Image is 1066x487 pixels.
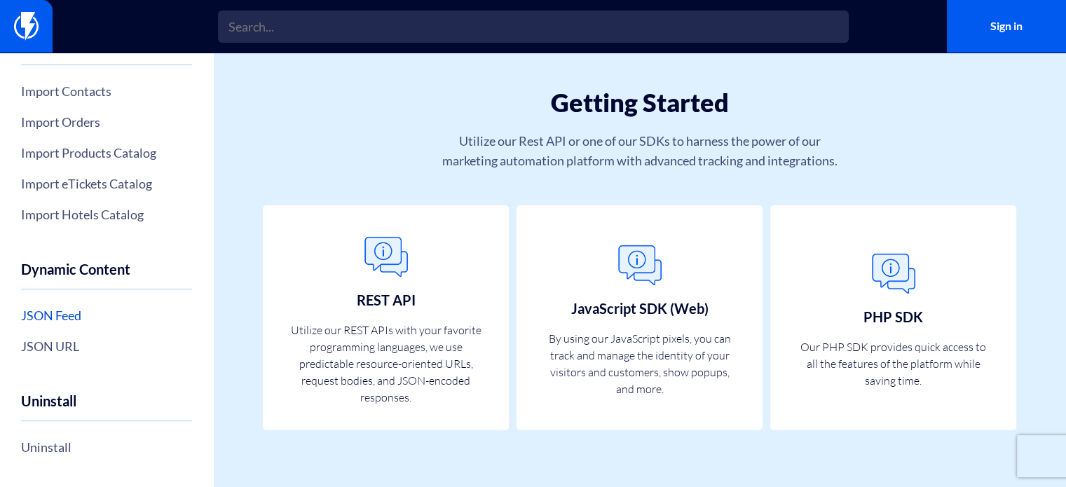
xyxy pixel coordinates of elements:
h3: PHP SDK [863,309,923,324]
a: Import Products Catalog [21,141,192,165]
a: JSON URL [21,334,192,358]
a: JavaScript SDK (Web) By using our JavaScript pixels, you can track and manage the identity of you... [517,205,763,431]
input: Search... [218,11,849,43]
h1: Getting Started [297,89,982,117]
a: Import Orders [21,110,192,134]
h4: Uninstall [21,393,192,421]
a: Import eTickets Catalog [21,172,192,196]
a: Uninstall [21,435,192,459]
p: Our PHP SDK provides quick access to all the features of the platform while saving time. [795,338,992,389]
a: Import Contacts [21,79,192,103]
p: Utilize our Rest API or one of our SDKs to harness the power of our marketing automation platform... [435,131,845,170]
p: Utilize our REST APIs with your favorite programming languages, we use predictable resource-orien... [287,322,484,406]
h3: REST API [357,292,416,308]
a: REST API Utilize our REST APIs with your favorite programming languages, we use predictable resou... [263,205,509,431]
img: General.png [358,229,414,285]
a: JSON Feed [21,303,192,327]
img: General.png [866,246,922,302]
h3: JavaScript SDK (Web) [571,301,709,316]
a: Import Hotels Catalog [21,203,192,226]
img: General.png [612,238,668,294]
p: By using our JavaScript pixels, you can track and manage the identity of your visitors and custom... [541,330,738,397]
a: PHP SDK Our PHP SDK provides quick access to all the features of the platform while saving time. [770,205,1016,431]
h4: Dynamic Content [21,261,192,289]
